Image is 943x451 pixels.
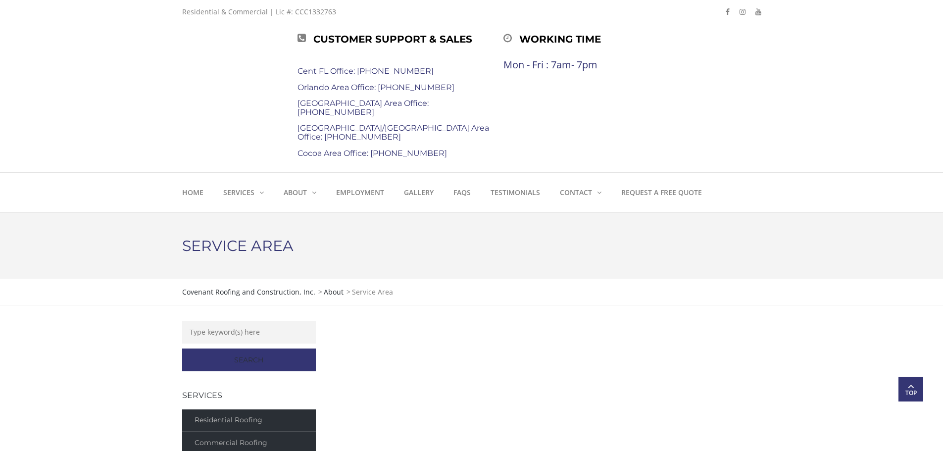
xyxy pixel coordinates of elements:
[324,287,344,297] span: About
[182,287,317,297] a: Covenant Roofing and Construction, Inc.
[182,64,280,132] img: Covenant Roofing and Construction, Inc.
[453,188,471,197] strong: FAQs
[621,188,702,197] strong: Request a Free Quote
[491,188,540,197] strong: Testimonials
[223,188,254,197] strong: Services
[326,173,394,212] a: Employment
[182,391,316,400] h2: SERVICES
[284,188,307,197] strong: About
[182,409,316,432] a: Residential Roofing
[298,66,434,76] a: Cent FL Office: [PHONE_NUMBER]
[213,173,274,212] a: Services
[298,83,454,92] a: Orlando Area Office: [PHONE_NUMBER]
[611,173,712,212] a: Request a Free Quote
[182,349,316,371] input: Search
[182,287,315,297] span: Covenant Roofing and Construction, Inc.
[352,287,393,297] span: Service Area
[394,173,444,212] a: Gallery
[182,228,761,264] h1: Service Area
[898,377,923,401] a: Top
[182,173,213,212] a: Home
[298,123,489,142] a: [GEOGRAPHIC_DATA]/[GEOGRAPHIC_DATA] Area Office: [PHONE_NUMBER]
[182,286,761,298] div: > >
[444,173,481,212] a: FAQs
[503,31,709,48] div: Working time
[182,321,316,344] input: Type keyword(s) here
[336,188,384,197] strong: Employment
[182,188,203,197] strong: Home
[274,173,326,212] a: About
[550,173,611,212] a: Contact
[503,59,709,70] div: Mon - Fri : 7am- 7pm
[898,388,923,398] span: Top
[560,188,592,197] strong: Contact
[298,99,429,117] a: [GEOGRAPHIC_DATA] Area Office: [PHONE_NUMBER]
[298,31,503,48] div: Customer Support & Sales
[404,188,434,197] strong: Gallery
[298,149,447,158] a: Cocoa Area Office: [PHONE_NUMBER]
[481,173,550,212] a: Testimonials
[324,287,345,297] a: About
